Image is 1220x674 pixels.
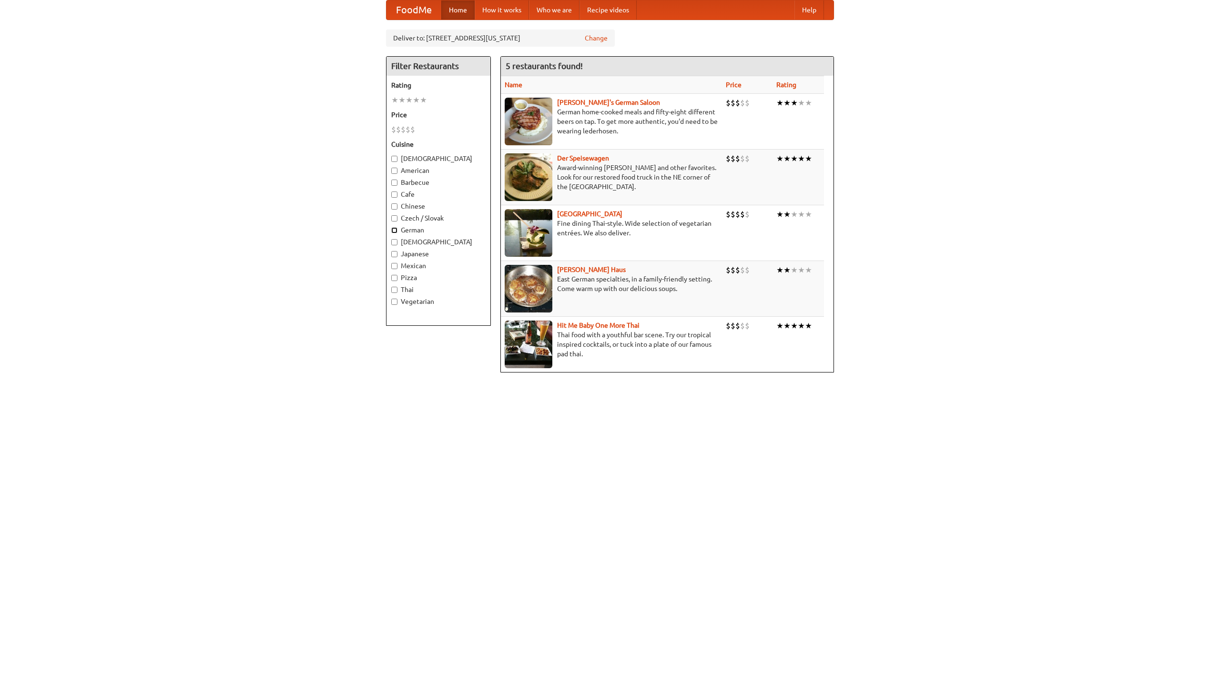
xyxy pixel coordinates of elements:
a: FoodMe [386,0,441,20]
li: ★ [776,321,783,331]
label: Vegetarian [391,297,486,306]
input: Vegetarian [391,299,397,305]
label: Chinese [391,201,486,211]
div: Deliver to: [STREET_ADDRESS][US_STATE] [386,30,615,47]
li: $ [731,321,735,331]
a: [PERSON_NAME]'s German Saloon [557,99,660,106]
li: ★ [805,209,812,220]
li: $ [731,209,735,220]
a: Price [726,81,742,89]
li: ★ [776,98,783,108]
h5: Cuisine [391,140,486,149]
li: $ [745,209,750,220]
ng-pluralize: 5 restaurants found! [506,61,583,70]
h5: Rating [391,80,486,90]
h5: Price [391,110,486,120]
li: ★ [420,95,427,105]
li: ★ [783,321,791,331]
input: Japanese [391,251,397,257]
a: Hit Me Baby One More Thai [557,322,640,329]
li: $ [410,124,415,135]
li: $ [731,153,735,164]
input: Barbecue [391,180,397,186]
label: Pizza [391,273,486,282]
input: German [391,227,397,233]
label: Barbecue [391,178,486,187]
img: babythai.jpg [505,321,552,368]
input: Pizza [391,275,397,281]
p: Thai food with a youthful bar scene. Try our tropical inspired cocktails, or tuck into a plate of... [505,330,718,359]
li: $ [745,98,750,108]
li: $ [726,321,731,331]
li: ★ [783,98,791,108]
label: [DEMOGRAPHIC_DATA] [391,154,486,163]
li: $ [740,321,745,331]
li: ★ [791,209,798,220]
a: Help [794,0,824,20]
li: ★ [791,153,798,164]
b: [GEOGRAPHIC_DATA] [557,210,622,218]
input: [DEMOGRAPHIC_DATA] [391,156,397,162]
a: Recipe videos [579,0,637,20]
li: $ [726,153,731,164]
li: ★ [783,265,791,275]
input: Cafe [391,191,397,198]
img: satay.jpg [505,209,552,257]
label: Czech / Slovak [391,213,486,223]
a: Who we are [529,0,579,20]
h4: Filter Restaurants [386,57,490,76]
a: Change [585,33,608,43]
li: $ [745,321,750,331]
li: $ [731,265,735,275]
li: ★ [791,265,798,275]
li: $ [745,153,750,164]
li: ★ [391,95,398,105]
li: $ [391,124,396,135]
li: $ [735,321,740,331]
li: ★ [776,209,783,220]
li: ★ [776,153,783,164]
a: Rating [776,81,796,89]
li: ★ [805,98,812,108]
li: ★ [791,98,798,108]
li: $ [726,265,731,275]
a: Home [441,0,475,20]
li: ★ [783,209,791,220]
li: $ [401,124,406,135]
li: ★ [783,153,791,164]
li: $ [726,209,731,220]
li: ★ [798,265,805,275]
li: ★ [798,321,805,331]
li: ★ [805,153,812,164]
li: $ [735,265,740,275]
a: How it works [475,0,529,20]
a: Der Speisewagen [557,154,609,162]
img: kohlhaus.jpg [505,265,552,312]
li: $ [735,98,740,108]
li: ★ [798,98,805,108]
li: ★ [398,95,406,105]
input: Czech / Slovak [391,215,397,221]
label: Cafe [391,190,486,199]
li: $ [740,98,745,108]
li: $ [740,265,745,275]
li: ★ [791,321,798,331]
li: $ [745,265,750,275]
a: [PERSON_NAME] Haus [557,266,626,273]
p: German home-cooked meals and fifty-eight different beers on tap. To get more authentic, you'd nee... [505,107,718,136]
li: ★ [798,153,805,164]
li: ★ [406,95,413,105]
label: Thai [391,285,486,294]
li: $ [735,209,740,220]
label: [DEMOGRAPHIC_DATA] [391,237,486,247]
li: $ [740,209,745,220]
input: Mexican [391,263,397,269]
a: Name [505,81,522,89]
li: ★ [805,265,812,275]
li: ★ [413,95,420,105]
li: $ [740,153,745,164]
li: $ [731,98,735,108]
input: Thai [391,287,397,293]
